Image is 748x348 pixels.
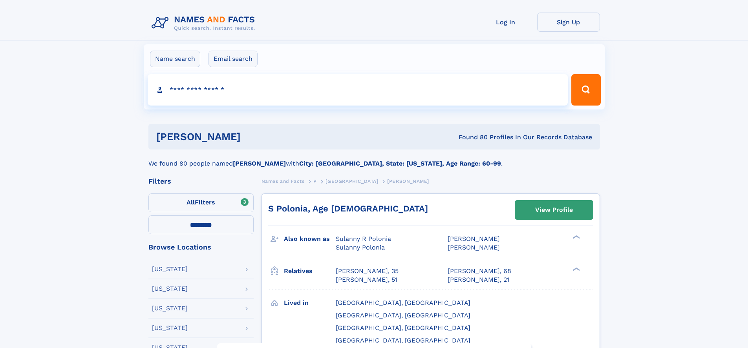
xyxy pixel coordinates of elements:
a: P [313,176,317,186]
h3: Also known as [284,232,336,246]
a: [PERSON_NAME], 21 [448,275,509,284]
a: S Polonia, Age [DEMOGRAPHIC_DATA] [268,204,428,213]
span: [PERSON_NAME] [448,244,500,251]
h1: [PERSON_NAME] [156,132,350,142]
span: [GEOGRAPHIC_DATA], [GEOGRAPHIC_DATA] [336,324,470,332]
div: ❯ [571,235,580,240]
a: View Profile [515,200,593,219]
a: [PERSON_NAME], 35 [336,267,399,275]
label: Filters [148,193,254,212]
b: [PERSON_NAME] [233,160,286,167]
a: [PERSON_NAME], 51 [336,275,397,284]
span: [GEOGRAPHIC_DATA], [GEOGRAPHIC_DATA] [336,312,470,319]
input: search input [148,74,568,106]
span: All [187,199,195,206]
span: [GEOGRAPHIC_DATA], [GEOGRAPHIC_DATA] [336,337,470,344]
button: Search Button [571,74,600,106]
div: ❯ [571,266,580,271]
span: Sulanny Polonia [336,244,385,251]
div: Filters [148,178,254,185]
label: Name search [150,51,200,67]
a: Sign Up [537,13,600,32]
span: [GEOGRAPHIC_DATA], [GEOGRAPHIC_DATA] [336,299,470,306]
span: [GEOGRAPHIC_DATA] [326,179,378,184]
h3: Relatives [284,264,336,278]
span: P [313,179,317,184]
h3: Lived in [284,296,336,310]
a: [PERSON_NAME], 68 [448,267,511,275]
div: [US_STATE] [152,325,188,331]
span: Sulanny R Polonia [336,235,391,242]
div: View Profile [535,201,573,219]
div: [US_STATE] [152,286,188,292]
div: [US_STATE] [152,266,188,272]
a: Log In [474,13,537,32]
span: [PERSON_NAME] [387,179,429,184]
span: [PERSON_NAME] [448,235,500,242]
div: We found 80 people named with . [148,149,600,168]
div: Browse Locations [148,244,254,251]
a: Names and Facts [262,176,305,186]
div: Found 80 Profiles In Our Records Database [349,133,592,142]
label: Email search [208,51,258,67]
div: [US_STATE] [152,305,188,312]
a: [GEOGRAPHIC_DATA] [326,176,378,186]
img: Logo Names and Facts [148,13,262,34]
b: City: [GEOGRAPHIC_DATA], State: [US_STATE], Age Range: 60-99 [299,160,501,167]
